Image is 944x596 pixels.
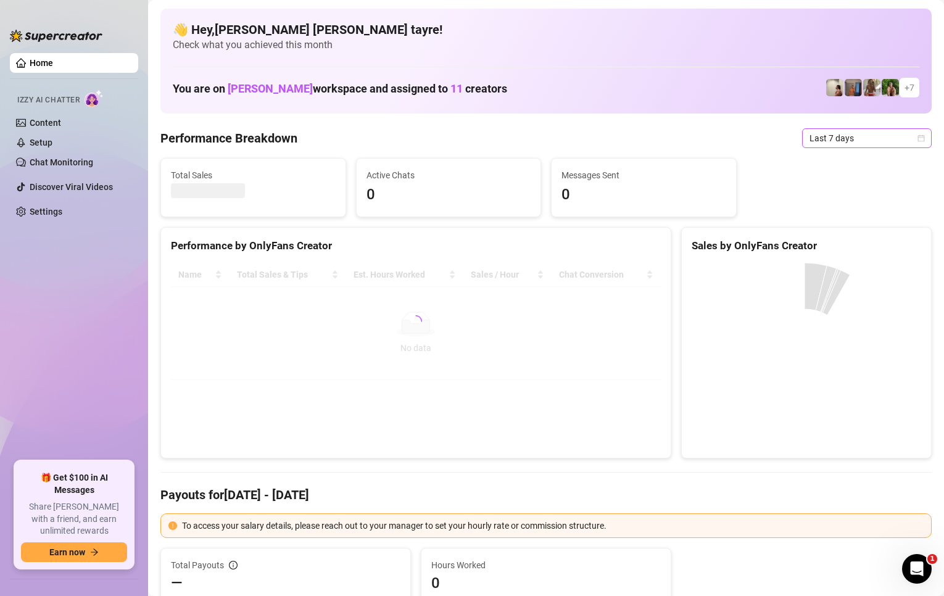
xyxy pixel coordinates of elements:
[171,573,183,593] span: —
[30,207,62,217] a: Settings
[228,82,313,95] span: [PERSON_NAME]
[17,94,80,106] span: Izzy AI Chatter
[21,501,127,537] span: Share [PERSON_NAME] with a friend, and earn unlimited rewards
[90,548,99,557] span: arrow-right
[229,561,238,569] span: info-circle
[30,118,61,128] a: Content
[10,30,102,42] img: logo-BBDzfeDw.svg
[182,519,924,532] div: To access your salary details, please reach out to your manager to set your hourly rate or commis...
[845,79,862,96] img: Wayne
[410,315,422,328] span: loading
[30,182,113,192] a: Discover Viral Videos
[85,89,104,107] img: AI Chatter
[171,168,336,182] span: Total Sales
[927,554,937,564] span: 1
[173,82,507,96] h1: You are on workspace and assigned to creators
[160,130,297,147] h4: Performance Breakdown
[49,547,85,557] span: Earn now
[173,21,919,38] h4: 👋 Hey, [PERSON_NAME] [PERSON_NAME] tayre !
[450,82,463,95] span: 11
[561,183,726,207] span: 0
[171,238,661,254] div: Performance by OnlyFans Creator
[21,542,127,562] button: Earn nowarrow-right
[30,157,93,167] a: Chat Monitoring
[171,558,224,572] span: Total Payouts
[30,58,53,68] a: Home
[173,38,919,52] span: Check what you achieved this month
[905,81,914,94] span: + 7
[366,168,531,182] span: Active Chats
[561,168,726,182] span: Messages Sent
[431,558,661,572] span: Hours Worked
[431,573,661,593] span: 0
[902,554,932,584] iframe: Intercom live chat
[692,238,921,254] div: Sales by OnlyFans Creator
[882,79,899,96] img: Nathaniel
[809,129,924,147] span: Last 7 days
[168,521,177,530] span: exclamation-circle
[30,138,52,147] a: Setup
[21,472,127,496] span: 🎁 Get $100 in AI Messages
[917,135,925,142] span: calendar
[826,79,843,96] img: Ralphy
[160,486,932,503] h4: Payouts for [DATE] - [DATE]
[366,183,531,207] span: 0
[863,79,880,96] img: Nathaniel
